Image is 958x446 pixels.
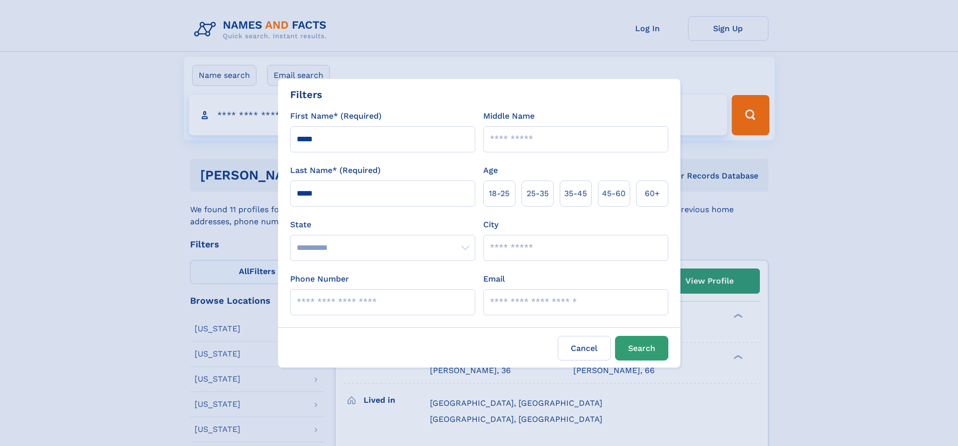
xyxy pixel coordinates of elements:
span: 25‑35 [527,188,549,200]
span: 60+ [645,188,660,200]
label: State [290,219,475,231]
label: City [483,219,498,231]
button: Search [615,336,668,361]
label: Phone Number [290,273,349,285]
label: Last Name* (Required) [290,164,381,176]
span: 18‑25 [489,188,509,200]
div: Filters [290,87,322,102]
label: Email [483,273,505,285]
label: Middle Name [483,110,535,122]
span: 35‑45 [564,188,587,200]
label: First Name* (Required) [290,110,382,122]
label: Cancel [558,336,611,361]
label: Age [483,164,498,176]
span: 45‑60 [602,188,626,200]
